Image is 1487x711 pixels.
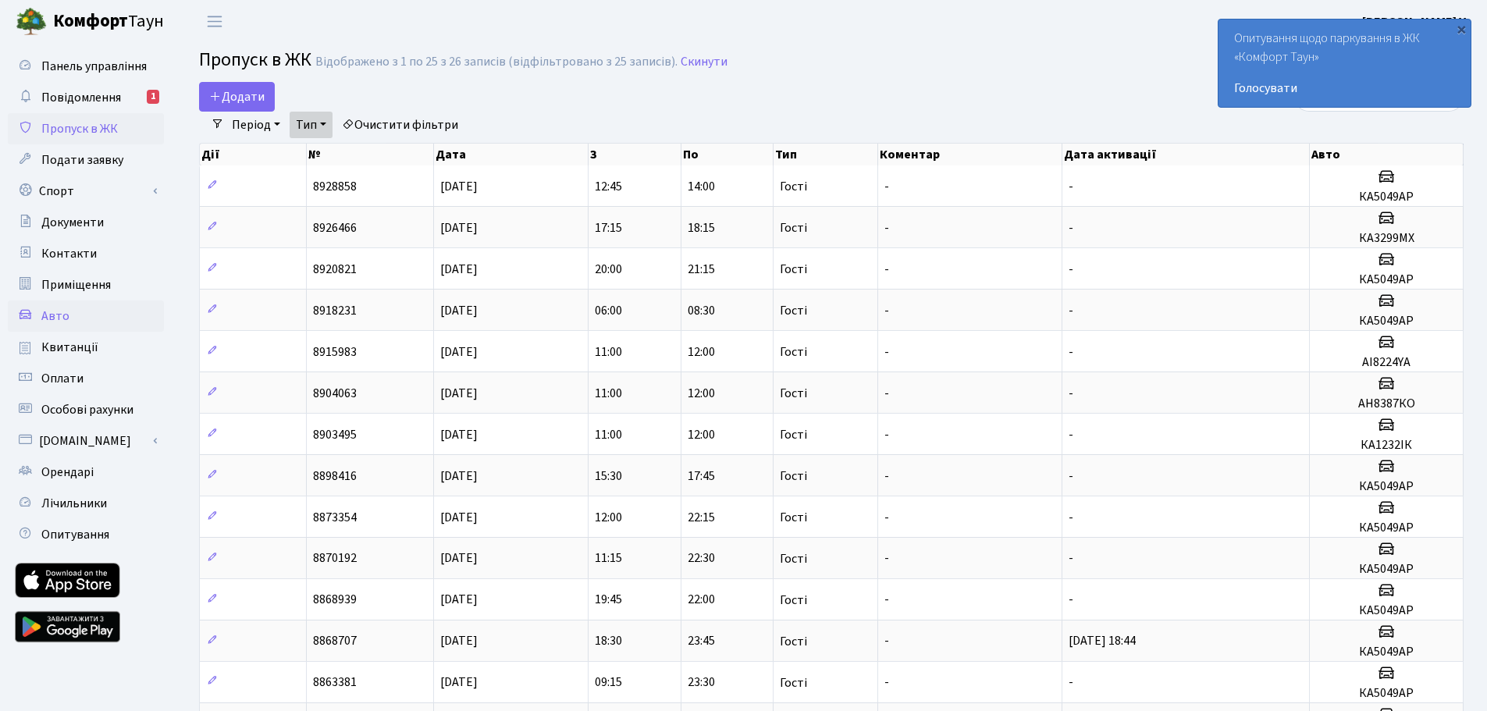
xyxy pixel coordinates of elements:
span: [DATE] [440,509,478,526]
span: [DATE] [440,219,478,236]
a: Особові рахунки [8,394,164,425]
a: [PERSON_NAME] У. [1362,12,1468,31]
a: Квитанції [8,332,164,363]
th: № [307,144,434,165]
span: [DATE] 18:44 [1069,633,1136,650]
span: Контакти [41,245,97,262]
span: [DATE] [440,467,478,485]
th: По [681,144,774,165]
span: 8873354 [313,509,357,526]
span: - [1069,509,1073,526]
span: - [884,633,889,650]
span: Панель управління [41,58,147,75]
span: Гості [780,346,807,358]
a: Голосувати [1234,79,1455,98]
span: - [884,674,889,691]
th: Дата [434,144,589,165]
span: Опитування [41,526,109,543]
span: 22:30 [688,550,715,567]
span: Приміщення [41,276,111,293]
div: × [1453,21,1469,37]
a: Авто [8,300,164,332]
h5: КА5049АР [1316,272,1457,287]
span: 8920821 [313,261,357,278]
th: Коментар [878,144,1062,165]
a: Подати заявку [8,144,164,176]
span: Гості [780,304,807,317]
span: Таун [53,9,164,35]
span: 8904063 [313,385,357,402]
span: [DATE] [440,592,478,609]
span: 8868939 [313,592,357,609]
span: 23:45 [688,633,715,650]
h5: АН8387КО [1316,396,1457,411]
span: 22:00 [688,592,715,609]
span: 14:00 [688,178,715,195]
span: - [884,178,889,195]
span: Оплати [41,370,84,387]
span: - [884,509,889,526]
h5: КА1232ІК [1316,438,1457,453]
span: [DATE] [440,385,478,402]
a: Документи [8,207,164,238]
span: Гості [780,263,807,276]
span: 8915983 [313,343,357,361]
span: Орендарі [41,464,94,481]
span: Гості [780,594,807,606]
a: Тип [290,112,333,138]
span: - [1069,467,1073,485]
span: 09:15 [595,674,622,691]
span: Авто [41,308,69,325]
span: Додати [209,88,265,105]
span: 8928858 [313,178,357,195]
span: Гості [780,635,807,648]
span: 8898416 [313,467,357,485]
h5: КА5049АР [1316,314,1457,329]
span: Гості [780,677,807,689]
span: - [1069,343,1073,361]
a: Панель управління [8,51,164,82]
span: Пропуск в ЖК [41,120,118,137]
span: 06:00 [595,302,622,319]
span: Лічильники [41,495,107,512]
span: - [884,343,889,361]
b: [PERSON_NAME] У. [1362,13,1468,30]
span: - [884,385,889,402]
span: 23:30 [688,674,715,691]
a: Спорт [8,176,164,207]
span: 22:15 [688,509,715,526]
button: Переключити навігацію [195,9,234,34]
span: 18:30 [595,633,622,650]
span: 15:30 [595,467,622,485]
span: [DATE] [440,343,478,361]
span: - [1069,426,1073,443]
th: Авто [1310,144,1464,165]
span: [DATE] [440,302,478,319]
a: Контакти [8,238,164,269]
h5: КА3299МХ [1316,231,1457,246]
div: Відображено з 1 по 25 з 26 записів (відфільтровано з 25 записів). [315,55,678,69]
div: Опитування щодо паркування в ЖК «Комфорт Таун» [1218,20,1471,107]
span: 12:00 [688,385,715,402]
span: - [884,302,889,319]
th: З [589,144,681,165]
span: - [1069,385,1073,402]
span: 12:00 [595,509,622,526]
span: Гості [780,387,807,400]
b: Комфорт [53,9,128,34]
a: Період [226,112,286,138]
a: Скинути [681,55,727,69]
span: 12:00 [688,343,715,361]
h5: КА5049АР [1316,479,1457,494]
a: Опитування [8,519,164,550]
span: - [884,426,889,443]
span: 8903495 [313,426,357,443]
span: 17:45 [688,467,715,485]
span: Гості [780,511,807,524]
span: Документи [41,214,104,231]
span: 21:15 [688,261,715,278]
h5: КА5049АР [1316,562,1457,577]
span: Гості [780,180,807,193]
span: [DATE] [440,633,478,650]
span: Особові рахунки [41,401,133,418]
